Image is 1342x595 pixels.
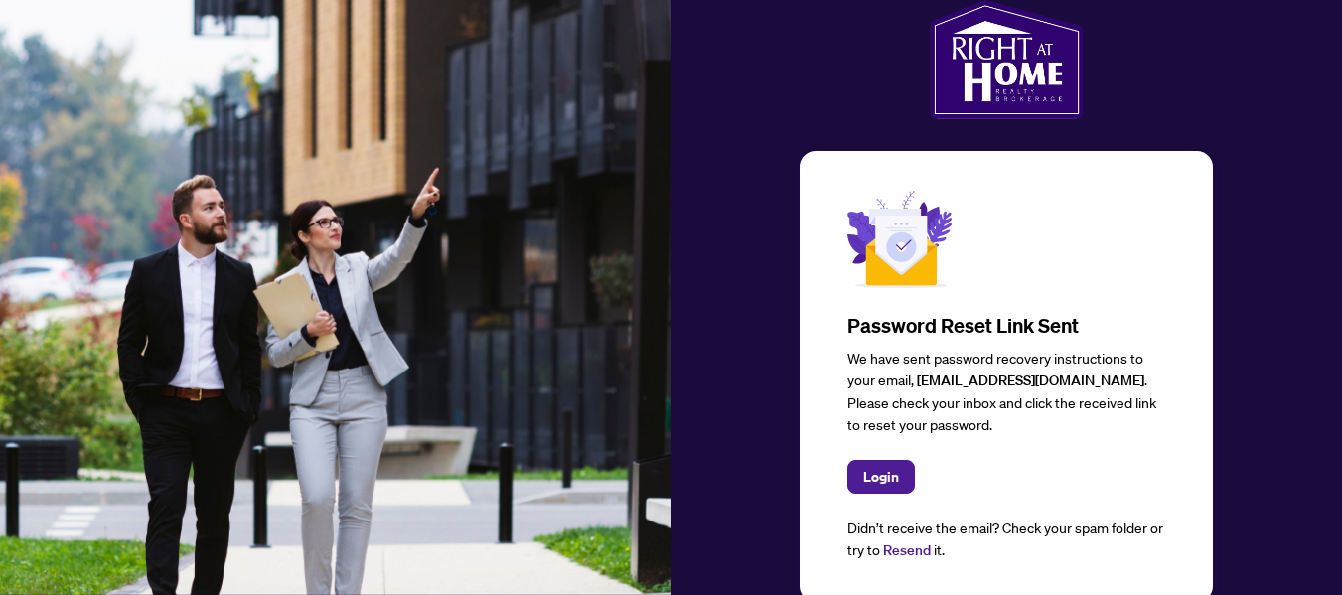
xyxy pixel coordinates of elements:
[847,518,1165,562] div: Didn’t receive the email? Check your spam folder or try to it.
[863,461,899,493] span: Login
[917,372,1144,389] span: [EMAIL_ADDRESS][DOMAIN_NAME]
[883,540,931,562] button: Resend
[847,312,1165,340] h3: Password Reset Link sent
[847,348,1165,436] div: We have sent password recovery instructions to your email, . Please check your inbox and click th...
[847,191,952,288] img: Mail Sent
[847,460,915,494] button: Login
